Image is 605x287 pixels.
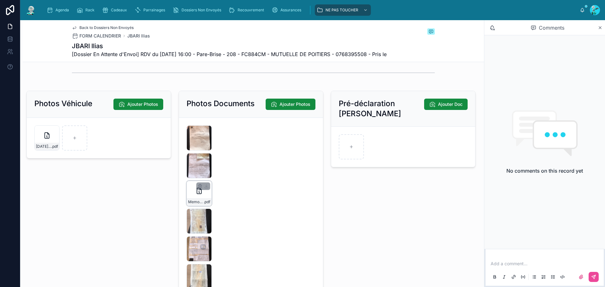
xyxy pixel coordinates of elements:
[424,99,468,110] button: Ajouter Doc
[438,101,463,107] span: Ajouter Doc
[279,101,310,107] span: Ajouter Photos
[270,4,306,16] a: Assurances
[315,4,371,16] a: NE PAS TOUCHER
[72,42,387,50] h1: JBARI Ilias
[42,3,580,17] div: scrollable content
[72,25,134,30] a: Back to Dossiers Non Envoyés
[143,8,165,13] span: Parrainages
[75,4,99,16] a: Rack
[188,199,204,204] span: Memo-(12)
[51,144,58,149] span: .pdf
[55,8,69,13] span: Agenda
[280,8,301,13] span: Assurances
[266,99,315,110] button: Ajouter Photos
[127,101,158,107] span: Ajouter Photos
[36,144,51,149] span: [DATE]-208-Fc-884-cm-Pare-brise
[72,50,387,58] span: [Dossier En Attente d'Envoi] RDV du [DATE] 16:00 - Pare-Brise - 208 - FC884CM - MUTUELLE DE POITI...
[506,167,583,175] h2: No comments on this record yet
[111,8,127,13] span: Cadeaux
[127,33,150,39] a: JBARI Ilias
[45,4,73,16] a: Agenda
[181,8,221,13] span: Dossiers Non Envoyés
[238,8,264,13] span: Recouvrement
[133,4,170,16] a: Parrainages
[227,4,268,16] a: Recouvrement
[85,8,95,13] span: Rack
[72,33,121,39] a: FORM CALENDRIER
[34,99,92,109] h2: Photos Véhicule
[171,4,226,16] a: Dossiers Non Envoyés
[79,33,121,39] span: FORM CALENDRIER
[100,4,131,16] a: Cadeaux
[326,8,358,13] span: NE PAS TOUCHER
[187,99,255,109] h2: Photos Documents
[339,99,424,119] h2: Pré-déclaration [PERSON_NAME]
[113,99,163,110] button: Ajouter Photos
[25,5,37,15] img: App logo
[539,24,564,32] span: Comments
[204,199,210,204] span: .pdf
[79,25,134,30] span: Back to Dossiers Non Envoyés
